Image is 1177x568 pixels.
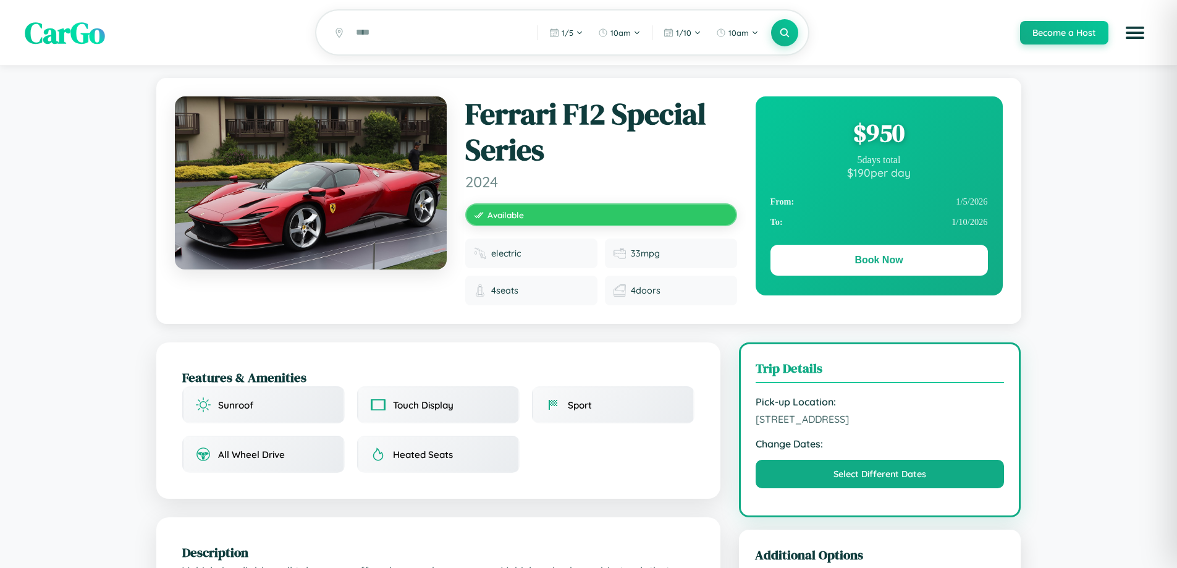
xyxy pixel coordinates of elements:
[1118,15,1152,50] button: Open menu
[474,247,486,260] img: Fuel type
[568,399,592,411] span: Sport
[770,217,783,227] strong: To:
[562,28,573,38] span: 1 / 5
[175,96,447,269] img: Ferrari F12 Special Series 2024
[182,543,694,561] h2: Description
[710,23,765,43] button: 10am
[487,210,524,220] span: Available
[393,449,453,460] span: Heated Seats
[728,28,749,38] span: 10am
[756,359,1005,383] h3: Trip Details
[631,248,660,259] span: 33 mpg
[465,172,737,191] span: 2024
[393,399,454,411] span: Touch Display
[657,23,707,43] button: 1/10
[465,96,737,167] h1: Ferrari F12 Special Series
[474,284,486,297] img: Seats
[491,248,521,259] span: electric
[1020,21,1108,45] button: Become a Host
[25,12,105,53] span: CarGo
[592,23,647,43] button: 10am
[770,197,795,207] strong: From:
[770,212,988,232] div: 1 / 10 / 2026
[756,413,1005,425] span: [STREET_ADDRESS]
[676,28,691,38] span: 1 / 10
[770,245,988,276] button: Book Now
[631,285,660,296] span: 4 doors
[770,192,988,212] div: 1 / 5 / 2026
[756,460,1005,488] button: Select Different Dates
[756,438,1005,450] strong: Change Dates:
[218,449,285,460] span: All Wheel Drive
[756,396,1005,408] strong: Pick-up Location:
[610,28,631,38] span: 10am
[218,399,253,411] span: Sunroof
[614,247,626,260] img: Fuel efficiency
[182,368,694,386] h2: Features & Amenities
[614,284,626,297] img: Doors
[755,546,1005,564] h3: Additional Options
[770,166,988,179] div: $ 190 per day
[543,23,589,43] button: 1/5
[770,155,988,166] div: 5 days total
[491,285,518,296] span: 4 seats
[770,116,988,150] div: $ 950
